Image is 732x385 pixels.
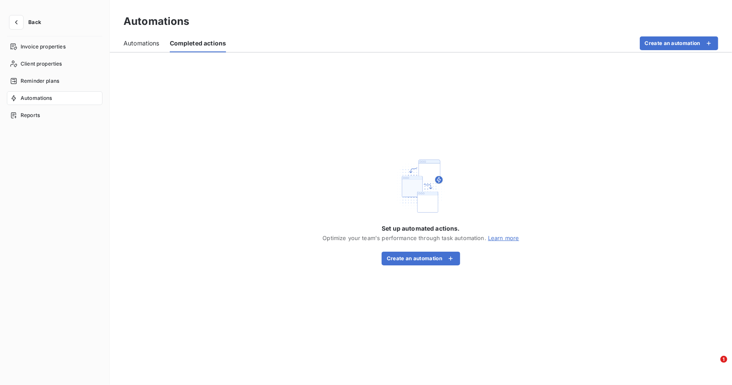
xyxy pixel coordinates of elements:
a: Reminder plans [7,74,102,88]
a: Client properties [7,57,102,71]
span: Optimize your team's performance through task automation. [322,235,519,241]
button: Create an automation [640,36,718,50]
button: Create an automation [382,252,460,265]
button: Back [7,15,48,29]
iframe: Intercom live chat [703,356,723,376]
span: Invoice properties [21,43,66,51]
span: Back [28,20,41,25]
span: Automations [21,94,52,102]
span: Reports [21,111,40,119]
span: Completed actions [170,39,226,48]
span: Client properties [21,60,62,68]
a: Learn more [488,235,519,241]
span: Automations [124,39,160,48]
span: 1 [720,356,727,363]
span: Set up automated actions. [382,224,460,233]
img: Empty state [393,159,448,214]
a: Reports [7,108,102,122]
span: Reminder plans [21,77,59,85]
h3: Automations [124,14,190,29]
a: Invoice properties [7,40,102,54]
a: Automations [7,91,102,105]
